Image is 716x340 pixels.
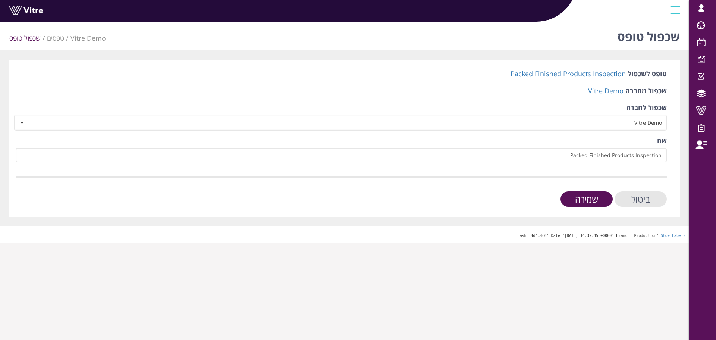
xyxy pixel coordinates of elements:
input: ביטול [615,191,667,207]
h1: שכפול טופס [618,19,680,50]
li: שכפול טופס [9,34,47,43]
span: Hash '4d4c4c6' Date '[DATE] 14:39:45 +0000' Branch 'Production' [517,234,659,238]
a: Packed Finished Products Inspection [511,69,626,78]
span: Vitre Demo [28,116,666,129]
a: Show Labels [661,234,685,238]
label: טופס לשכפול [628,69,667,79]
input: שמירה [560,191,613,207]
a: טפסים [47,34,64,43]
label: שכפול מחברה [625,86,667,96]
a: Vitre Demo [70,34,106,43]
span: select [15,116,29,129]
label: שם [657,136,667,146]
label: שכפול לחברה [626,103,667,113]
a: Vitre Demo [588,86,624,95]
